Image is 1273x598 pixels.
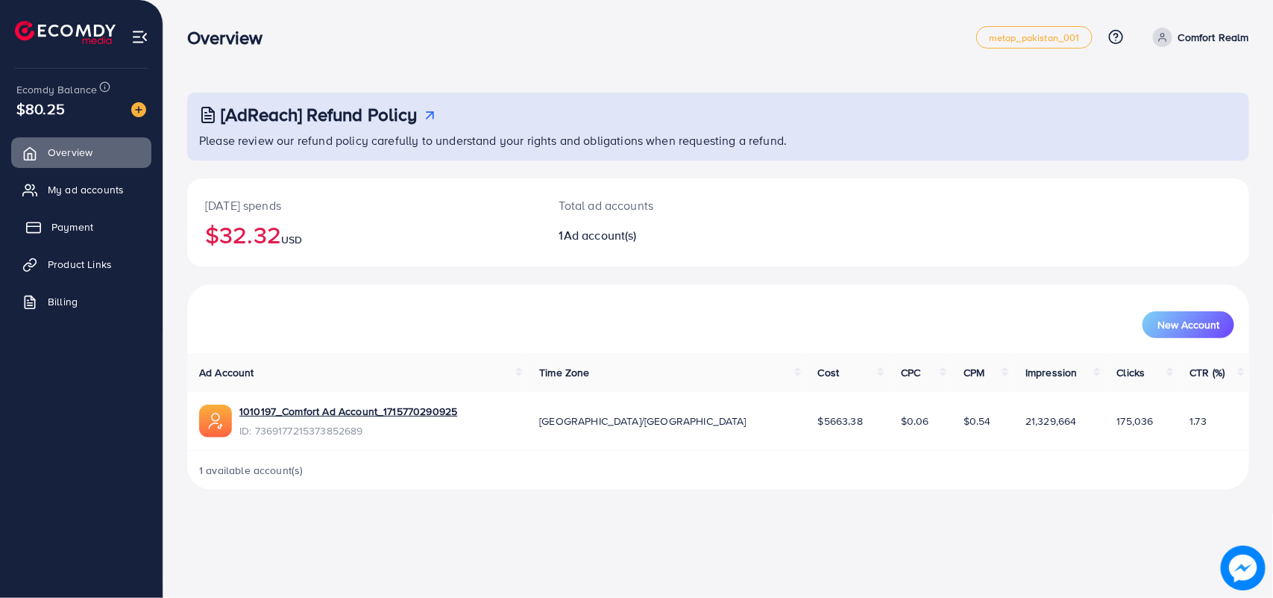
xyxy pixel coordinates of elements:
[239,404,457,419] a: 1010197_Comfort Ad Account_1715770290925
[964,365,984,380] span: CPM
[221,104,418,125] h3: [AdReach] Refund Policy
[1117,365,1145,380] span: Clicks
[48,257,112,272] span: Product Links
[559,196,789,214] p: Total ad accounts
[48,145,92,160] span: Overview
[989,33,1080,43] span: metap_pakistan_001
[1157,320,1219,330] span: New Account
[187,27,274,49] h3: Overview
[131,28,148,46] img: menu
[205,196,524,214] p: [DATE] spends
[818,414,863,429] span: $5663.38
[11,249,151,279] a: Product Links
[1025,414,1077,429] span: 21,329,664
[1190,365,1225,380] span: CTR (%)
[564,227,637,243] span: Ad account(s)
[964,414,991,429] span: $0.54
[1142,311,1234,338] button: New Account
[15,21,116,44] img: logo
[199,463,304,478] span: 1 available account(s)
[48,294,78,309] span: Billing
[131,102,146,117] img: image
[901,365,920,380] span: CPC
[199,131,1240,149] p: Please review our refund policy carefully to understand your rights and obligations when requesti...
[239,423,457,438] span: ID: 7369177215373852689
[901,414,929,429] span: $0.06
[205,220,524,249] h2: $32.32
[559,228,789,243] h2: 1
[1025,365,1078,380] span: Impression
[16,82,97,97] span: Ecomdy Balance
[16,98,65,119] span: $80.25
[281,232,302,247] span: USD
[11,175,151,205] a: My ad accounts
[1221,546,1266,591] img: image
[11,212,151,242] a: Payment
[1190,414,1207,429] span: 1.73
[818,365,840,380] span: Cost
[539,365,589,380] span: Time Zone
[199,365,254,380] span: Ad Account
[48,182,124,197] span: My ad accounts
[1178,28,1249,46] p: Comfort Realm
[51,219,93,234] span: Payment
[539,414,746,429] span: [GEOGRAPHIC_DATA]/[GEOGRAPHIC_DATA]
[976,26,1093,49] a: metap_pakistan_001
[199,405,232,437] img: ic-ads-acc.e4c84228.svg
[11,137,151,167] a: Overview
[1147,28,1249,47] a: Comfort Realm
[11,287,151,317] a: Billing
[1117,414,1154,429] span: 175,036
